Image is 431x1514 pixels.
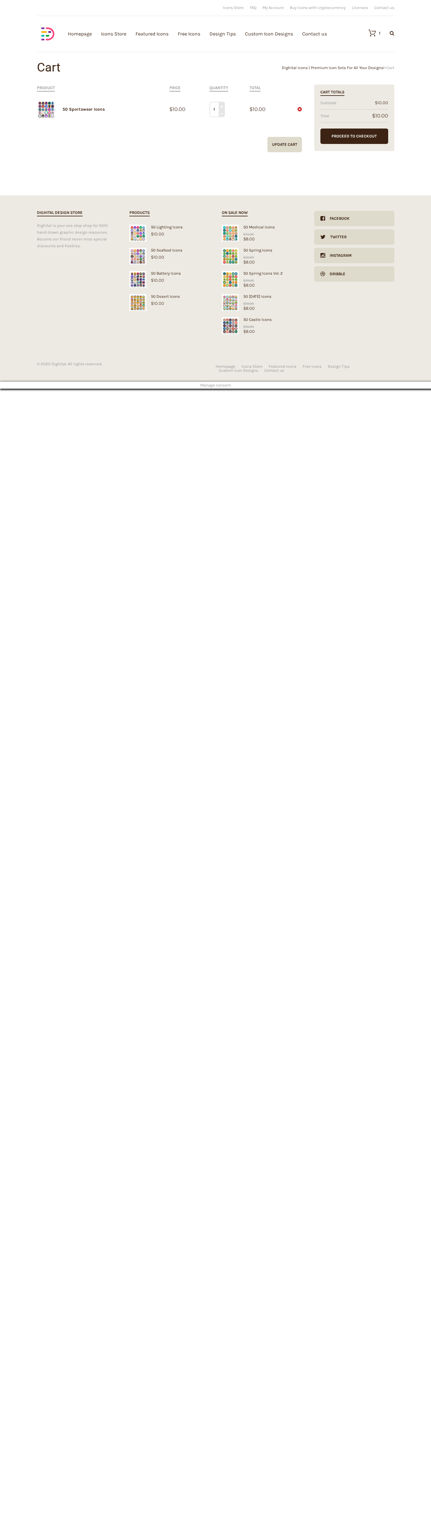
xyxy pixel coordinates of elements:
bdi: 8.00 [243,260,255,264]
span: Total [250,85,261,92]
a: FAQ [250,6,256,10]
img: Medical Icons [222,225,239,242]
a: 50 Seafood Icons$10.00 [129,248,209,260]
div: 50 Seafood Icons [129,248,209,252]
a: Twitter [314,229,394,245]
a: 50 Lighting Icons$10.00 [129,225,209,236]
span: $ [250,106,253,112]
div: 50 Castle Icons [222,317,302,322]
div: 50 Battery Icons [129,271,209,276]
span: Quantity [209,85,228,92]
a: Dribble [314,266,394,282]
span: Cart [387,65,394,70]
a: Proceed to Checkout [320,129,388,144]
span: Manage consent [200,383,231,387]
bdi: 10.00 [243,325,254,329]
img: Castle Icons [222,317,239,334]
bdi: 8.00 [243,329,255,334]
span: $ [151,231,153,236]
a: Custom Icon Designs [219,368,258,372]
input: Qty [209,102,224,117]
span: $ [243,255,246,260]
div: Dighital is your one stop shop for 100% hand drawn graphic design resources. Become our friend ne... [37,222,117,249]
th: Subtotal [320,97,344,110]
a: Homepage [216,364,235,368]
span: $ [243,325,246,329]
div: 50 Lighting Icons [129,225,209,229]
span: $ [243,278,246,283]
bdi: 8.00 [243,236,255,241]
a: My Account [262,6,284,10]
bdi: 10.00 [151,278,164,283]
h2: On sale now [222,209,248,216]
a: Remove this item [290,106,302,113]
a: Dighital Icons | Premium Icon Sets For All Your Designs! [282,65,384,70]
span: Price [169,85,181,92]
span: $ [375,100,377,105]
span: $ [169,106,173,112]
h2: Products [129,209,150,216]
bdi: 10.00 [243,255,254,260]
h2: Dighital Design Store [37,209,83,216]
bdi: 10.00 [250,106,266,112]
span: $ [243,260,246,264]
bdi: 10.00 [243,301,254,306]
h2: Cart Totals [320,89,344,96]
bdi: 10.00 [151,231,164,236]
bdi: 10.00 [243,232,254,236]
div: 1 [379,31,380,35]
span: $ [243,306,246,311]
span: Product [37,85,55,92]
span: $ [243,232,246,236]
div: > [216,66,394,70]
input: Update Cart [267,137,302,152]
a: Medical Icons50 Medical Icons$8.00 [222,225,302,241]
div: 50 Spring Icons Vol. 2 [222,271,302,276]
bdi: 10.00 [151,301,164,306]
div: Twitter [326,229,347,245]
span: $ [243,329,246,334]
a: 1 [362,29,380,37]
img: Easter Icons [222,294,239,311]
a: Free Icons [303,364,322,368]
span: $ [243,283,246,288]
a: Contact us [374,6,394,10]
span: $ [151,301,153,306]
bdi: 8.00 [243,306,255,311]
a: Contact us [264,368,284,372]
a: Featured Icons [269,364,296,368]
div: Dribble [325,266,345,282]
bdi: 10.00 [169,106,185,112]
div: © 2020 Dighital. All rights reserved. [37,362,216,366]
div: 50 Medical Icons [222,225,302,229]
bdi: 10.00 [151,255,164,260]
bdi: 10.00 [375,100,388,105]
div: 50 Spring Icons [222,248,302,252]
span: $ [151,255,153,260]
span: $ [243,301,246,306]
img: Spring Icons [222,248,239,265]
a: Castle Icons50 Castle Icons$8.00 [222,317,302,334]
a: Icons Store [242,364,262,368]
a: Spring Icons50 Spring Icons$8.00 [222,248,302,264]
div: Facebook [325,211,350,226]
span: $ [151,278,153,283]
a: Easter Icons50 [DATE] Icons$8.00 [222,294,302,311]
span: $ [243,236,246,241]
bdi: 10.00 [243,278,254,283]
a: Design Tips [328,364,350,368]
a: 50 Battery Icons$10.00 [129,271,209,283]
img: Spring Icons [222,271,239,288]
a: Licenses [352,6,368,10]
span: $ [372,113,375,119]
bdi: 10.00 [372,113,388,119]
div: Instagram [325,248,352,263]
div: 50 [DATE] Icons [222,294,302,299]
a: Spring Icons50 Spring Icons Vol. 2$8.00 [222,271,302,288]
div: 50 Desert Icons [129,294,209,299]
h1: Cart [37,61,216,74]
a: Facebook [314,211,394,226]
th: Total [320,110,344,123]
a: 50 Sportswear Icons [63,107,105,112]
